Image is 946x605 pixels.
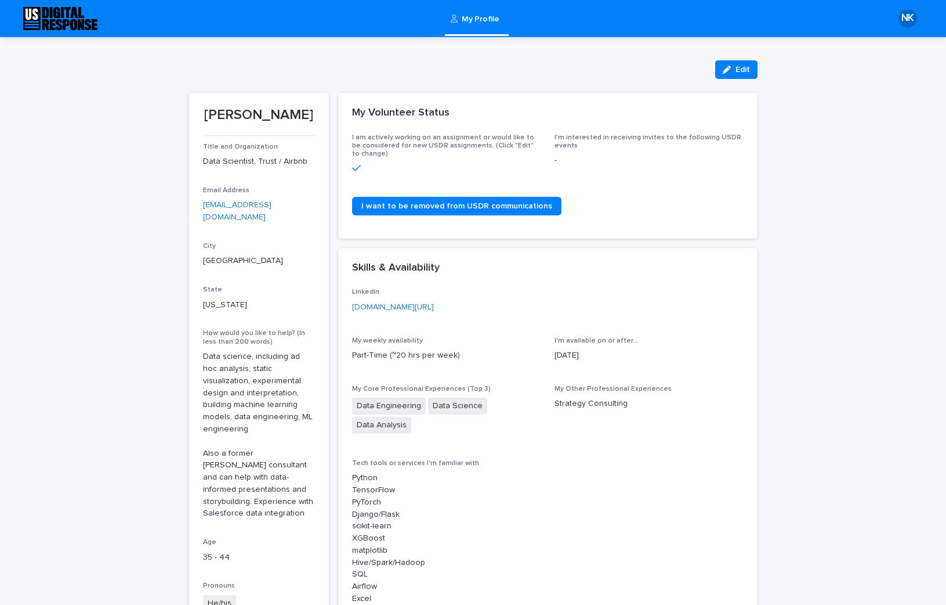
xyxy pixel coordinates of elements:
[352,197,561,215] a: I want to be removed from USDR communications
[554,134,741,149] span: I'm interested in receiving invites to the following USDR events
[203,351,315,520] p: Data science, including ad hoc analysis, static visualization, experimental design and interpreta...
[203,286,222,293] span: State
[23,7,97,30] img: N0FYVoH1RkKBnLN4Nruq
[352,303,434,311] a: [DOMAIN_NAME][URL]
[352,398,426,415] span: Data Engineering
[203,201,271,221] a: [EMAIL_ADDRESS][DOMAIN_NAME]
[352,460,479,467] span: Tech tools or services I'm familiar with
[352,417,411,434] span: Data Analysis
[203,330,305,345] span: How would you like to help? (In less than 200 words)
[352,134,534,158] span: I am actively working on an assignment or would like to be considered for new USDR assignments. (...
[203,552,315,564] p: 35 - 44
[203,156,315,168] p: Data Scientist, Trust / Airbnb
[203,143,278,150] span: Title and Organization
[352,386,491,392] span: My Core Professional Experiences (Top 3)
[203,582,235,589] span: Pronouns
[352,262,440,275] h2: Skills & Availability
[898,9,917,28] div: NK
[203,539,216,546] span: Age
[352,337,423,344] span: My weekly availability
[735,66,750,74] span: Edit
[428,398,487,415] span: Data Science
[361,202,552,210] span: I want to be removed from USDR communications
[203,299,315,311] p: [US_STATE]
[203,243,216,250] span: City
[554,386,672,392] span: My Other Professional Experiences
[554,337,638,344] span: I'm available on or after...
[352,289,379,296] span: LinkedIn
[203,187,249,194] span: Email Address
[554,154,744,167] p: -
[715,60,757,79] button: Edit
[352,107,450,120] h2: My Volunteer Status
[554,350,744,362] p: [DATE]
[554,398,744,410] p: Strategy Consulting
[203,107,315,124] p: [PERSON_NAME]
[352,350,541,362] p: Part-Time (~20 hrs per week)
[203,255,315,267] p: [GEOGRAPHIC_DATA]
